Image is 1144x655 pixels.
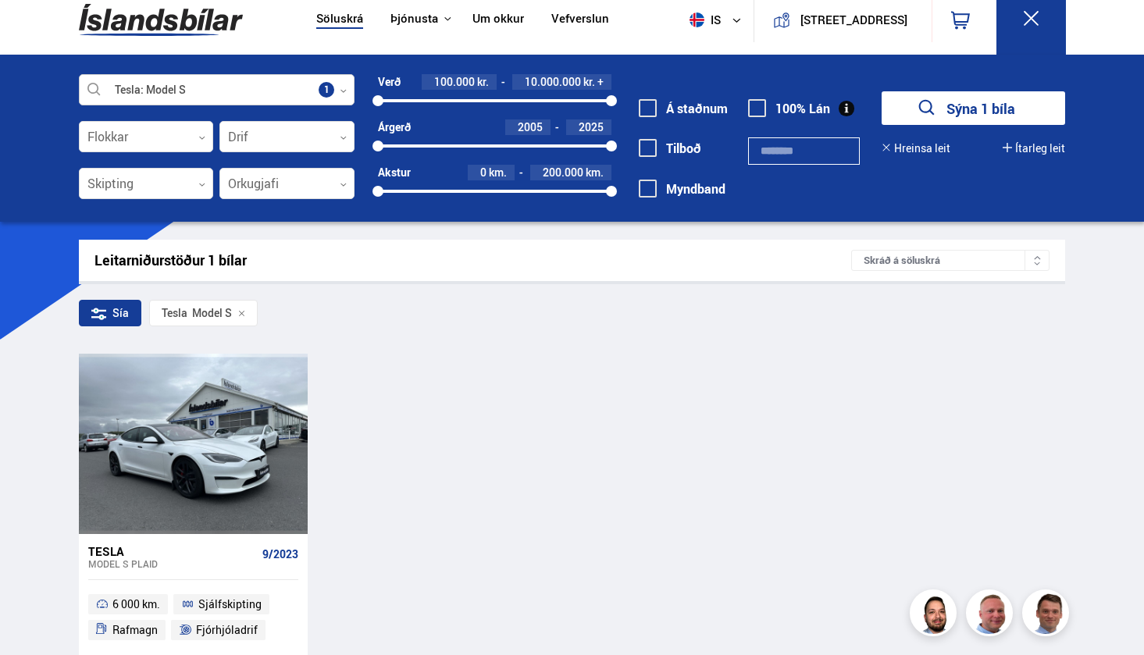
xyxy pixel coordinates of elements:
div: Skráð á söluskrá [851,250,1050,271]
span: is [683,12,722,27]
button: Ítarleg leit [1003,142,1065,155]
span: 200.000 [543,165,583,180]
span: 2005 [518,119,543,134]
label: 100% Lán [748,101,830,116]
a: Söluskrá [316,12,363,28]
span: + [597,76,604,88]
span: 9/2023 [262,548,298,561]
span: Sjálfskipting [198,595,262,614]
div: Verð [378,76,401,88]
div: Tesla [88,544,256,558]
span: Model S [162,307,232,319]
span: 10.000.000 [525,74,581,89]
img: svg+xml;base64,PHN2ZyB4bWxucz0iaHR0cDovL3d3dy53My5vcmcvMjAwMC9zdmciIHdpZHRoPSI1MTIiIGhlaWdodD0iNT... [690,12,704,27]
button: Opna LiveChat spjallviðmót [12,6,59,53]
label: Á staðnum [639,101,728,116]
label: Myndband [639,182,725,196]
span: Rafmagn [112,621,158,639]
img: nhp88E3Fdnt1Opn2.png [912,592,959,639]
button: Sýna 1 bíla [882,91,1065,125]
div: Model S PLAID [88,558,256,569]
button: [STREET_ADDRESS] [797,13,911,27]
div: Tesla [162,307,187,319]
span: 100.000 [434,74,475,89]
span: 0 [480,165,486,180]
label: Tilboð [639,141,701,155]
div: Leitarniðurstöður 1 bílar [94,252,852,269]
div: Akstur [378,166,411,179]
span: 6 000 km. [112,595,160,614]
span: km. [586,166,604,179]
span: kr. [477,76,489,88]
span: km. [489,166,507,179]
button: Hreinsa leit [882,142,950,155]
div: Sía [79,300,141,326]
span: kr. [583,76,595,88]
div: Árgerð [378,121,411,133]
span: 2025 [579,119,604,134]
a: Um okkur [472,12,524,28]
img: FbJEzSuNWCJXmdc-.webp [1025,592,1071,639]
img: siFngHWaQ9KaOqBr.png [968,592,1015,639]
span: Fjórhjóladrif [196,621,258,639]
a: Vefverslun [551,12,609,28]
button: Þjónusta [390,12,438,27]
